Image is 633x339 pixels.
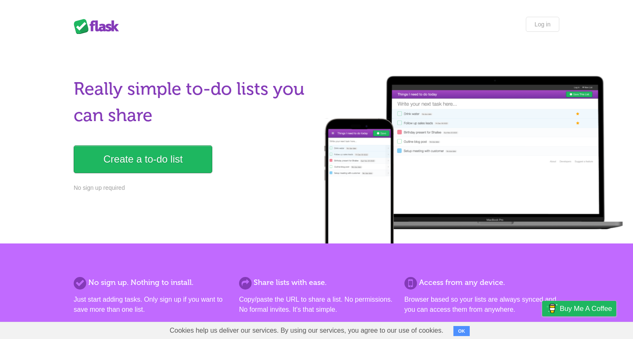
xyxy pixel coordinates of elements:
[161,322,452,339] span: Cookies help us deliver our services. By using our services, you agree to our use of cookies.
[542,301,616,316] a: Buy me a coffee
[74,19,124,34] div: Flask Lists
[453,326,470,336] button: OK
[404,295,559,315] p: Browser based so your lists are always synced and you can access them from anywhere.
[560,301,612,316] span: Buy me a coffee
[74,184,311,192] p: No sign up required
[74,277,229,288] h2: No sign up. Nothing to install.
[239,277,394,288] h2: Share lists with ease.
[404,277,559,288] h2: Access from any device.
[526,17,559,32] a: Log in
[546,301,558,316] img: Buy me a coffee
[239,295,394,315] p: Copy/paste the URL to share a list. No permissions. No formal invites. It's that simple.
[74,295,229,315] p: Just start adding tasks. Only sign up if you want to save more than one list.
[74,76,311,129] h1: Really simple to-do lists you can share
[74,145,212,173] a: Create a to-do list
